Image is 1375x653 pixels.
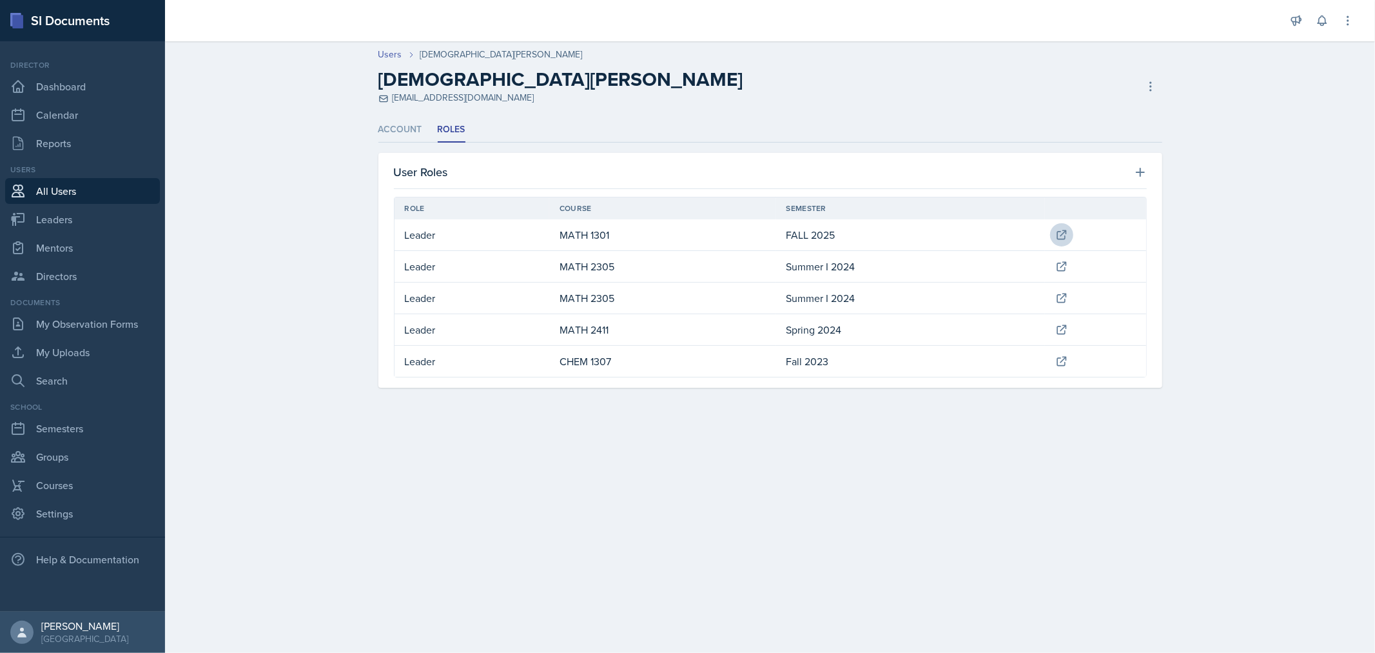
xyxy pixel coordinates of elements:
td: Leader [395,283,549,314]
div: [GEOGRAPHIC_DATA] [41,632,128,645]
a: Leaders [5,206,160,232]
a: Mentors [5,235,160,261]
h2: [DEMOGRAPHIC_DATA][PERSON_NAME] [378,68,743,91]
a: Dashboard [5,74,160,99]
div: [DEMOGRAPHIC_DATA][PERSON_NAME] [420,48,583,61]
th: Course [549,197,776,219]
a: Courses [5,472,160,498]
a: All Users [5,178,160,204]
div: Users [5,164,160,176]
td: CHEM 1307 [549,346,776,377]
td: MATH 2305 [549,283,776,314]
a: Groups [5,444,160,470]
a: My Observation Forms [5,311,160,337]
a: Search [5,368,160,394]
a: Settings [5,501,160,527]
td: Fall 2023 [776,346,1046,377]
div: Director [5,59,160,71]
td: Summer I 2024 [776,283,1046,314]
li: Account [378,117,422,143]
th: Semester [776,197,1046,219]
td: MATH 2305 [549,251,776,283]
div: [EMAIL_ADDRESS][DOMAIN_NAME] [378,91,743,105]
h3: User Roles [394,163,448,181]
a: Reports [5,130,160,156]
a: Semesters [5,416,160,441]
td: Leader [395,219,549,251]
a: Users [378,48,402,61]
div: Documents [5,297,160,308]
td: MATH 2411 [549,314,776,346]
div: Help & Documentation [5,547,160,572]
td: Leader [395,346,549,377]
td: Spring 2024 [776,314,1046,346]
a: My Uploads [5,339,160,365]
div: [PERSON_NAME] [41,619,128,632]
li: Roles [438,117,465,143]
a: Calendar [5,102,160,128]
a: Directors [5,263,160,289]
td: MATH 1301 [549,219,776,251]
td: Summer I 2024 [776,251,1046,283]
td: Leader [395,251,549,283]
th: Role [395,197,549,219]
td: Leader [395,314,549,346]
td: FALL 2025 [776,219,1046,251]
div: School [5,401,160,413]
